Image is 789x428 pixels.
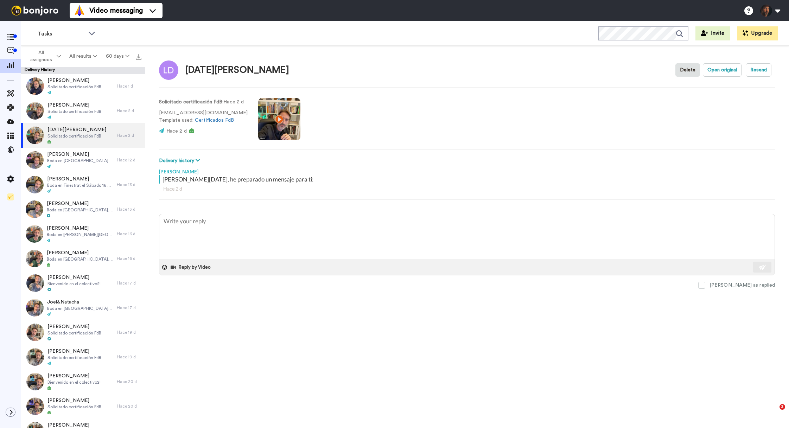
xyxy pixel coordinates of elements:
[710,282,775,289] div: [PERSON_NAME] as replied
[23,46,65,66] button: All assignees
[47,281,101,287] span: Bienvenido en el colectivo2!
[47,249,113,256] span: [PERSON_NAME]
[47,372,101,379] span: [PERSON_NAME]
[117,231,141,237] div: Hace 16 d
[47,379,101,385] span: Bienvenido en el colectivo2!
[21,148,145,172] a: [PERSON_NAME]Boda en [GEOGRAPHIC_DATA] el [DATE]Hace 12 d
[737,26,778,40] button: Upgrade
[21,345,145,369] a: [PERSON_NAME]Solicitado certificación FdBHace 19 d
[8,6,61,15] img: bj-logo-header-white.svg
[26,77,44,95] img: 001adde3-517c-4c6f-8ef6-70facd5a357f-thumb.jpg
[21,271,145,295] a: [PERSON_NAME]Bienvenido en el colectivo2!Hace 17 d
[47,323,101,330] span: [PERSON_NAME]
[47,404,101,410] span: Solicitado certificación FdB
[159,165,775,175] div: [PERSON_NAME]
[703,63,742,77] button: Open original
[21,172,145,197] a: [PERSON_NAME]Boda en Finestrat el Sábado 16 Mayo 2026Hace 13 d
[47,158,113,164] span: Boda en [GEOGRAPHIC_DATA] el [DATE]
[26,102,44,120] img: a97147d3-0aa5-4d66-8822-889bc9ecec97-thumb.jpg
[117,330,141,335] div: Hace 19 d
[117,403,141,409] div: Hace 20 d
[27,49,55,63] span: All assignees
[159,60,178,80] img: Image of Lucia De andres
[159,157,202,165] button: Delivery history
[695,26,730,40] button: Invite
[159,98,248,106] p: : Hace 2 d
[746,63,771,77] button: Resend
[38,30,85,38] span: Tasks
[159,109,248,124] p: [EMAIL_ADDRESS][DOMAIN_NAME] Template used:
[21,74,145,98] a: [PERSON_NAME]Solicitado certificación FdBHace 1 d
[117,379,141,384] div: Hace 20 d
[185,65,289,75] div: [DATE][PERSON_NAME]
[26,299,44,317] img: 73a4f064-d8df-4093-80c4-de6e575e54ea-thumb.jpg
[134,51,144,62] button: Export all results that match these filters now.
[47,133,106,139] span: Solicitado certificación FdB
[21,369,145,394] a: [PERSON_NAME]Bienvenido en el colectivo2!Hace 20 d
[47,348,101,355] span: [PERSON_NAME]
[26,200,43,218] img: d52e0397-ea73-457a-a35f-cf9b63f538b3-thumb.jpg
[117,280,141,286] div: Hace 17 d
[74,5,85,16] img: vm-color.svg
[117,157,141,163] div: Hace 12 d
[47,256,113,262] span: Boda en [GEOGRAPHIC_DATA], [GEOGRAPHIC_DATA] el [DATE]
[47,183,113,188] span: Boda en Finestrat el Sábado 16 Mayo 2026
[117,133,141,138] div: Hace 2 d
[47,274,101,281] span: [PERSON_NAME]
[7,193,14,200] img: Checklist.svg
[26,225,43,243] img: 53627a49-e216-4229-acf8-73d72bacecf1-thumb.jpg
[170,262,213,273] button: Reply by Video
[47,330,101,336] span: Solicitado certificación FdB
[47,232,113,237] span: Boda en [PERSON_NAME][GEOGRAPHIC_DATA] el [DATE]
[21,98,145,123] a: [PERSON_NAME]Solicitado certificación FdBHace 2 d
[759,264,766,270] img: send-white.svg
[21,197,145,222] a: [PERSON_NAME]Boda en [GEOGRAPHIC_DATA], [GEOGRAPHIC_DATA] el [DATE]Hace 13 d
[21,246,145,271] a: [PERSON_NAME]Boda en [GEOGRAPHIC_DATA], [GEOGRAPHIC_DATA] el [DATE]Hace 16 d
[26,348,44,366] img: 9f6e0401-a742-4fe3-a350-787bfbdd4a22-thumb.jpg
[26,397,44,415] img: b88bfd91-b2c7-446c-9611-9764c57df3da-thumb.jpg
[26,127,44,144] img: 820bb852-ee27-49a8-936e-c1a7964283a4-thumb.jpg
[47,102,101,109] span: [PERSON_NAME]
[47,306,113,311] span: Boda en [GEOGRAPHIC_DATA] el [DATE]
[47,77,101,84] span: [PERSON_NAME]
[26,250,43,267] img: ae60f6b2-9a98-4b05-ad9d-4d8ddc009605-thumb.jpg
[117,83,141,89] div: Hace 1 d
[47,207,113,213] span: Boda en [GEOGRAPHIC_DATA], [GEOGRAPHIC_DATA] el [DATE]
[159,100,222,104] strong: Solicitado certificación FdB
[26,151,44,169] img: d6911f5d-fbb6-4c00-93db-294a85cab760-thumb.jpg
[21,320,145,345] a: [PERSON_NAME]Solicitado certificación FdBHace 19 d
[65,50,101,63] button: All results
[117,256,141,261] div: Hace 16 d
[47,151,113,158] span: [PERSON_NAME]
[26,274,44,292] img: d4ae62d8-31df-4bd9-a58b-e7a50b6cb8fb-thumb.jpg
[675,63,700,77] button: Delete
[780,404,785,410] span: 3
[47,126,106,133] span: [DATE][PERSON_NAME]
[117,108,141,114] div: Hace 2 d
[47,299,113,306] span: Joel&Natacha
[47,175,113,183] span: [PERSON_NAME]
[89,6,143,15] span: Video messaging
[47,109,101,114] span: Solicitado certificación FdB
[117,305,141,311] div: Hace 17 d
[102,50,134,63] button: 60 days
[26,176,44,193] img: fa38a4a9-7914-4145-a159-4c27aa92d11c-thumb.jpg
[47,200,113,207] span: [PERSON_NAME]
[765,404,782,421] iframe: Intercom live chat
[195,118,234,123] a: Certificados FdB
[26,373,44,390] img: 1ad440b9-68ae-4a14-a5cc-fc51dd0ac098-thumb.jpg
[47,225,113,232] span: [PERSON_NAME]
[21,67,145,74] div: Delivery History
[47,397,101,404] span: [PERSON_NAME]
[166,129,187,134] span: Hace 2 d
[47,355,101,360] span: Solicitado certificación FdB
[21,394,145,419] a: [PERSON_NAME]Solicitado certificación FdBHace 20 d
[47,84,101,90] span: Solicitado certificación FdB
[117,182,141,187] div: Hace 13 d
[136,54,141,60] img: export.svg
[163,185,771,192] div: Hace 2 d
[163,175,773,184] div: [PERSON_NAME][DATE], he preparado un mensaje para ti:
[21,222,145,246] a: [PERSON_NAME]Boda en [PERSON_NAME][GEOGRAPHIC_DATA] el [DATE]Hace 16 d
[26,324,44,341] img: 5135ad49-d017-4bca-bc0d-afb3b811d11a-thumb.jpg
